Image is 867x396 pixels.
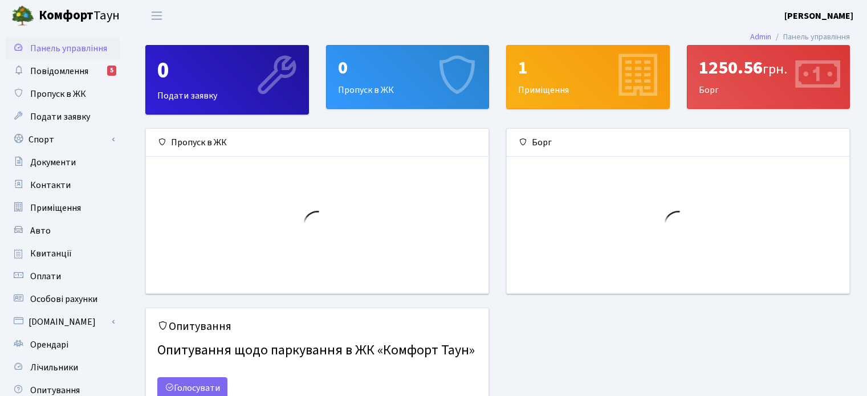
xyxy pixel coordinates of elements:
a: 1Приміщення [506,45,670,109]
a: Admin [750,31,771,43]
button: Переключити навігацію [143,6,171,25]
nav: breadcrumb [733,25,867,49]
a: Оплати [6,265,120,288]
span: Панель управління [30,42,107,55]
div: Приміщення [507,46,669,108]
span: Оплати [30,270,61,283]
a: Лічильники [6,356,120,379]
div: 5 [107,66,116,76]
a: Особові рахунки [6,288,120,311]
div: Пропуск в ЖК [146,129,489,157]
span: Таун [39,6,120,26]
h4: Опитування щодо паркування в ЖК «Комфорт Таун» [157,338,477,364]
span: грн. [763,59,787,79]
a: Спорт [6,128,120,151]
a: Квитанції [6,242,120,265]
span: Приміщення [30,202,81,214]
a: Приміщення [6,197,120,219]
div: Борг [507,129,849,157]
div: 1 [518,57,658,79]
a: Документи [6,151,120,174]
a: [PERSON_NAME] [784,9,853,23]
h5: Опитування [157,320,477,333]
div: 1250.56 [699,57,838,79]
a: Повідомлення5 [6,60,120,83]
b: [PERSON_NAME] [784,10,853,22]
div: Борг [687,46,850,108]
a: Контакти [6,174,120,197]
span: Авто [30,224,51,237]
div: 0 [157,57,297,84]
a: Панель управління [6,37,120,60]
div: Пропуск в ЖК [327,46,489,108]
span: Орендарі [30,338,68,351]
a: Орендарі [6,333,120,356]
div: 0 [338,57,478,79]
span: Подати заявку [30,111,90,123]
img: logo.png [11,5,34,27]
a: Подати заявку [6,105,120,128]
a: [DOMAIN_NAME] [6,311,120,333]
b: Комфорт [39,6,93,25]
a: 0Подати заявку [145,45,309,115]
li: Панель управління [771,31,850,43]
a: Авто [6,219,120,242]
span: Документи [30,156,76,169]
span: Особові рахунки [30,293,97,305]
a: 0Пропуск в ЖК [326,45,490,109]
a: Пропуск в ЖК [6,83,120,105]
span: Лічильники [30,361,78,374]
span: Пропуск в ЖК [30,88,86,100]
div: Подати заявку [146,46,308,114]
span: Контакти [30,179,71,191]
span: Квитанції [30,247,72,260]
span: Повідомлення [30,65,88,77]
